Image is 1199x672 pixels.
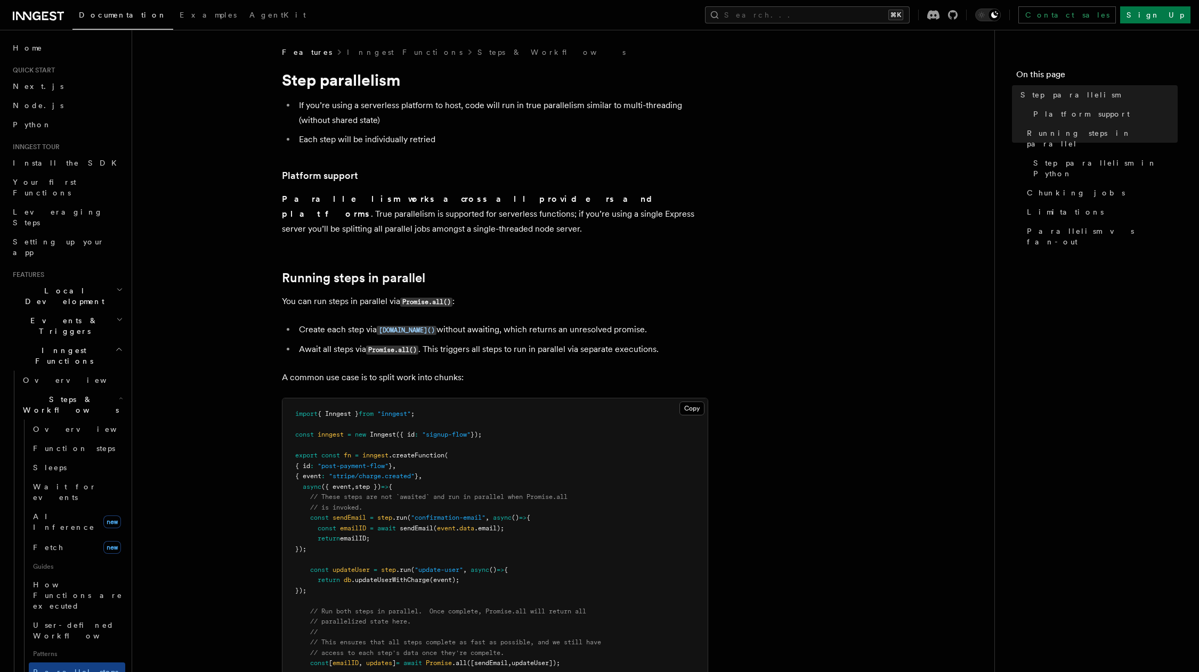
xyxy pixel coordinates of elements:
span: = [396,659,400,667]
span: Step parallelism in Python [1033,158,1178,179]
span: }); [295,587,306,594]
a: Sign Up [1120,6,1190,23]
a: Setting up your app [9,232,125,262]
span: => [381,483,388,490]
a: Install the SDK [9,153,125,173]
a: Leveraging Steps [9,202,125,232]
span: { Inngest } [318,410,359,417]
a: Function steps [29,439,125,458]
span: , [359,659,362,667]
span: // This ensures that all steps complete as fast as possible, and we still have [310,638,601,646]
button: Inngest Functions [9,341,125,371]
button: Search...⌘K [705,6,910,23]
span: : [321,472,325,480]
span: fn [344,452,351,459]
span: inngest [362,452,388,459]
span: data [459,525,474,532]
span: : [415,431,418,438]
span: step [377,514,392,521]
span: Node.js [13,101,63,110]
span: new [103,515,121,528]
button: Steps & Workflows [19,390,125,420]
span: updateUser [333,566,370,573]
span: ] [392,659,396,667]
span: Overview [23,376,133,384]
span: = [370,514,374,521]
span: // is invoked. [310,504,362,511]
span: = [370,525,374,532]
li: Create each step via without awaiting, which returns an unresolved promise. [296,322,708,338]
span: emailID [333,659,359,667]
span: Sleeps [33,463,67,472]
span: new [355,431,366,438]
a: Examples [173,3,243,29]
span: Leveraging Steps [13,208,103,227]
span: ; [411,410,415,417]
span: async [493,514,512,521]
span: return [318,576,340,584]
span: // parallelized state here. [310,618,411,625]
span: ([sendEmail [467,659,508,667]
p: A common use case is to split work into chunks: [282,370,708,385]
a: Next.js [9,77,125,96]
button: Copy [679,401,704,415]
a: [DOMAIN_NAME]() [377,324,436,334]
span: await [403,659,422,667]
a: Overview [29,420,125,439]
span: How Functions are executed [33,580,123,610]
span: Overview [33,425,143,433]
span: Quick start [9,66,55,75]
button: Events & Triggers [9,311,125,341]
span: . [456,525,459,532]
span: Your first Functions [13,178,76,197]
span: : [310,462,314,470]
span: Python [13,120,52,129]
a: Overview [19,371,125,390]
strong: Parallelism works across all providers and platforms [282,194,661,219]
span: () [512,514,519,521]
button: Toggle dark mode [975,9,1001,21]
span: .run [392,514,407,521]
a: How Functions are executed [29,575,125,616]
a: Sleeps [29,458,125,477]
code: Promise.all() [366,346,418,355]
span: Running steps in parallel [1027,128,1178,149]
span: "signup-flow" [422,431,471,438]
span: return [318,535,340,542]
span: = [347,431,351,438]
span: Local Development [9,285,116,307]
a: Contact sales [1018,6,1116,23]
span: Install the SDK [13,159,123,167]
span: async [303,483,321,490]
span: , [485,514,489,521]
span: Documentation [79,11,167,19]
li: If you’re using a serverless platform to host, code will run in true parallelism similar to multi... [296,98,708,128]
span: db [344,576,351,584]
span: ( [433,525,437,532]
a: AI Inferencenew [29,507,125,537]
span: Chunking jobs [1027,187,1125,198]
span: Step parallelism [1020,89,1120,100]
span: "inngest" [377,410,411,417]
span: const [321,452,340,459]
span: Features [282,47,332,58]
span: emailID [340,525,366,532]
span: const [318,525,336,532]
span: Fetch [33,543,64,552]
span: , [392,462,396,470]
span: // access to each step's data once they're compelte. [310,649,504,657]
span: import [295,410,318,417]
span: async [471,566,489,573]
a: Node.js [9,96,125,115]
p: . True parallelism is supported for serverless functions; if you’re using a single Express server... [282,192,708,236]
a: Limitations [1023,202,1178,222]
span: const [310,566,329,573]
span: Events & Triggers [9,315,116,337]
span: => [497,566,504,573]
span: Examples [180,11,237,19]
span: { [388,483,392,490]
span: const [310,659,329,667]
span: AI Inference [33,512,95,531]
span: Inngest Functions [9,345,115,366]
span: Wait for events [33,482,96,502]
